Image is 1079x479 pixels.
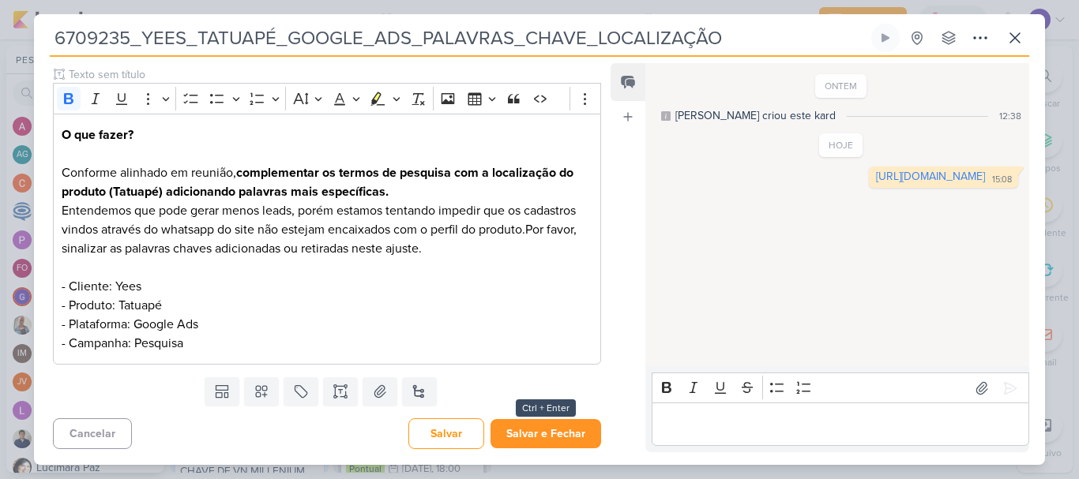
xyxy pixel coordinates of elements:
div: Editor toolbar [53,83,601,114]
strong: O que fazer? [62,127,133,143]
div: Ligar relógio [879,32,892,44]
div: Editor editing area: main [53,114,601,365]
button: Cancelar [53,418,132,449]
div: 15:08 [992,174,1012,186]
div: Editor toolbar [652,372,1029,403]
input: Kard Sem Título [50,24,868,52]
div: [PERSON_NAME] criou este kard [675,107,836,124]
div: Ctrl + Enter [516,399,576,417]
div: Editor editing area: main [652,402,1029,446]
button: Salvar [408,418,484,449]
a: [URL][DOMAIN_NAME] [876,170,985,183]
p: Conforme alinhado em reunião, Entendemos que pode gerar menos leads, porém estamos tentando imped... [62,125,592,353]
strong: complementar os termos de pesquisa com a localização do produto (Tatuapé) adicionando palavras ma... [62,165,573,200]
input: Texto sem título [66,66,601,83]
div: 12:38 [999,109,1021,123]
button: Salvar e Fechar [491,419,601,448]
